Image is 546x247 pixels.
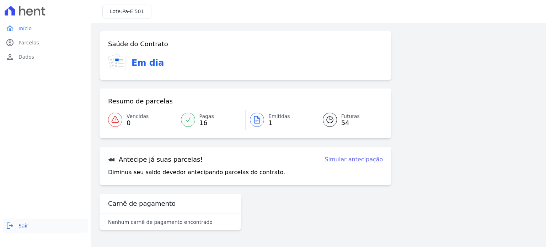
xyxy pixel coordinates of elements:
[3,50,88,64] a: personDados
[3,219,88,233] a: logoutSair
[18,39,39,46] span: Parcelas
[341,113,360,120] span: Futuras
[122,9,144,14] span: Pa-E 501
[18,222,28,229] span: Sair
[3,36,88,50] a: paidParcelas
[108,168,285,177] p: Diminua seu saldo devedor antecipando parcelas do contrato.
[6,53,14,61] i: person
[325,155,383,164] a: Simular antecipação
[177,110,246,130] a: Pagas 16
[110,8,144,15] h3: Lote:
[108,110,177,130] a: Vencidas 0
[341,120,360,126] span: 54
[18,25,32,32] span: Início
[6,24,14,33] i: home
[246,110,314,130] a: Emitidas 1
[108,155,203,164] h3: Antecipe já suas parcelas!
[127,120,149,126] span: 0
[268,113,290,120] span: Emitidas
[108,199,176,208] h3: Carnê de pagamento
[199,120,214,126] span: 16
[3,21,88,36] a: homeInício
[132,57,164,69] h3: Em dia
[314,110,383,130] a: Futuras 54
[18,53,34,60] span: Dados
[268,120,290,126] span: 1
[108,40,168,48] h3: Saúde do Contrato
[108,219,213,226] p: Nenhum carnê de pagamento encontrado
[127,113,149,120] span: Vencidas
[6,38,14,47] i: paid
[6,221,14,230] i: logout
[108,97,173,106] h3: Resumo de parcelas
[199,113,214,120] span: Pagas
